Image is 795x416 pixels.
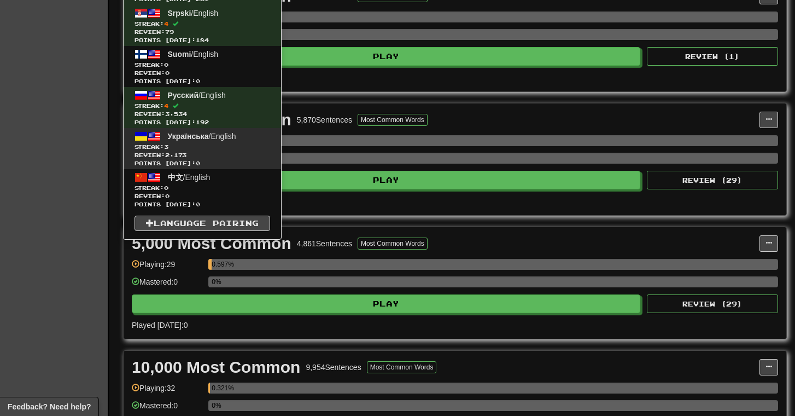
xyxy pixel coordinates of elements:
[164,102,168,109] span: 4
[164,184,168,191] span: 0
[135,192,270,200] span: Review: 0
[135,143,270,151] span: Streak:
[132,321,188,330] span: Played [DATE]: 0
[135,20,270,28] span: Streak:
[135,151,270,159] span: Review: 2,173
[132,259,203,277] div: Playing: 29
[306,362,361,373] div: 9,954 Sentences
[647,171,778,189] button: Review (29)
[647,294,778,313] button: Review (29)
[124,128,281,169] a: Українська/EnglishStreak:3 Review:2,173Points [DATE]:0
[124,5,281,46] a: Srpski/EnglishStreak:4 Review:79Points [DATE]:184
[358,238,428,250] button: Most Common Words
[168,91,199,100] span: Русский
[168,50,191,59] span: Suomi
[124,87,281,128] a: Русский/EnglishStreak:4 Review:3,534Points [DATE]:192
[168,50,219,59] span: / English
[135,102,270,110] span: Streak:
[135,28,270,36] span: Review: 79
[164,20,168,27] span: 4
[132,235,291,252] div: 5,000 Most Common
[135,216,270,231] a: Language Pairing
[168,173,211,182] span: / English
[135,61,270,69] span: Streak:
[647,47,778,66] button: Review (1)
[8,401,91,412] span: Open feedback widget
[168,9,219,18] span: / English
[132,359,300,375] div: 10,000 Most Common
[135,184,270,192] span: Streak:
[297,238,352,249] div: 4,861 Sentences
[132,383,203,401] div: Playing: 32
[135,36,270,44] span: Points [DATE]: 184
[135,77,270,85] span: Points [DATE]: 0
[135,200,270,209] span: Points [DATE]: 0
[367,361,437,373] button: Most Common Words
[132,47,640,66] button: Play
[358,114,428,126] button: Most Common Words
[168,9,191,18] span: Srpski
[168,132,209,141] span: Українська
[132,276,203,294] div: Mastered: 0
[124,46,281,87] a: Suomi/EnglishStreak:0 Review:0Points [DATE]:0
[124,169,281,210] a: 中文/EnglishStreak:0 Review:0Points [DATE]:0
[164,61,168,68] span: 0
[135,118,270,126] span: Points [DATE]: 192
[168,173,183,182] span: 中文
[132,171,640,189] button: Play
[132,294,640,313] button: Play
[168,132,236,141] span: / English
[135,159,270,167] span: Points [DATE]: 0
[164,143,168,150] span: 3
[135,110,270,118] span: Review: 3,534
[297,114,352,125] div: 5,870 Sentences
[135,69,270,77] span: Review: 0
[168,91,226,100] span: / English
